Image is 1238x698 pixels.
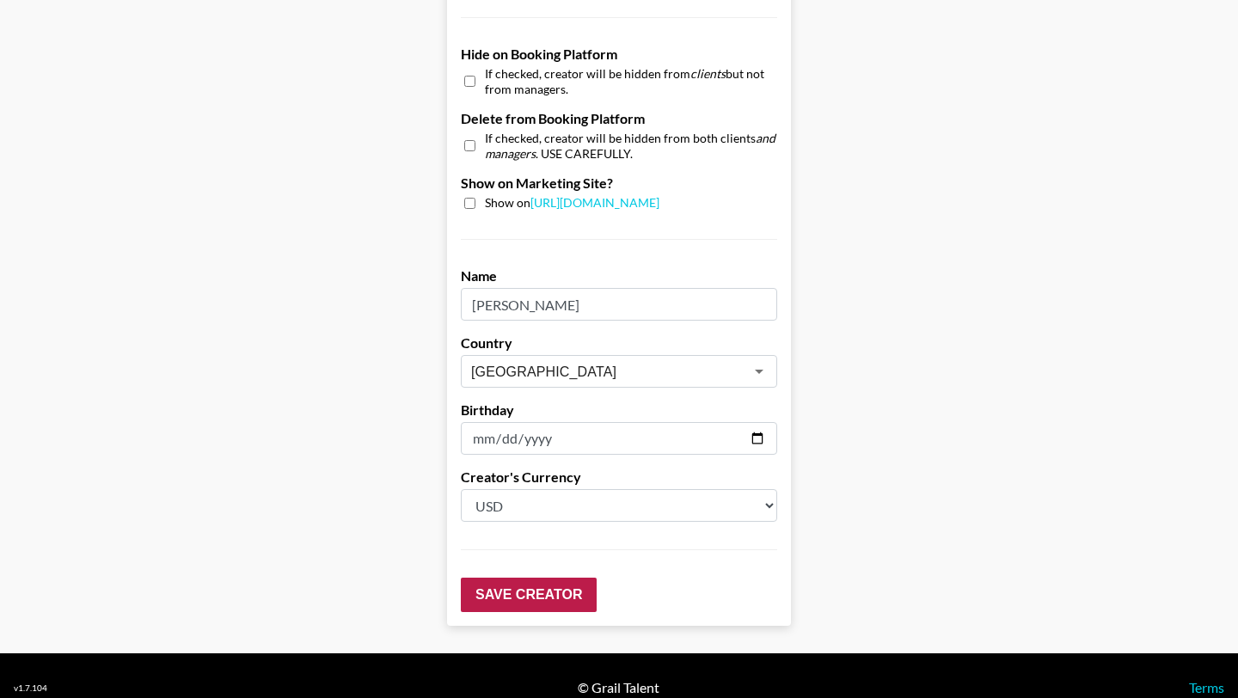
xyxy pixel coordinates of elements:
span: If checked, creator will be hidden from but not from managers. [485,66,777,96]
span: Show on [485,195,659,211]
label: Birthday [461,401,777,419]
em: clients [690,66,726,81]
a: Terms [1189,679,1224,695]
div: v 1.7.104 [14,683,47,694]
label: Hide on Booking Platform [461,46,777,63]
button: Open [747,359,771,383]
label: Country [461,334,777,352]
em: and managers [485,131,775,161]
div: © Grail Talent [578,679,659,696]
label: Show on Marketing Site? [461,174,777,192]
span: If checked, creator will be hidden from both clients . USE CAREFULLY. [485,131,777,161]
input: Save Creator [461,578,597,612]
label: Creator's Currency [461,468,777,486]
a: [URL][DOMAIN_NAME] [530,195,659,210]
label: Delete from Booking Platform [461,110,777,127]
label: Name [461,267,777,285]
